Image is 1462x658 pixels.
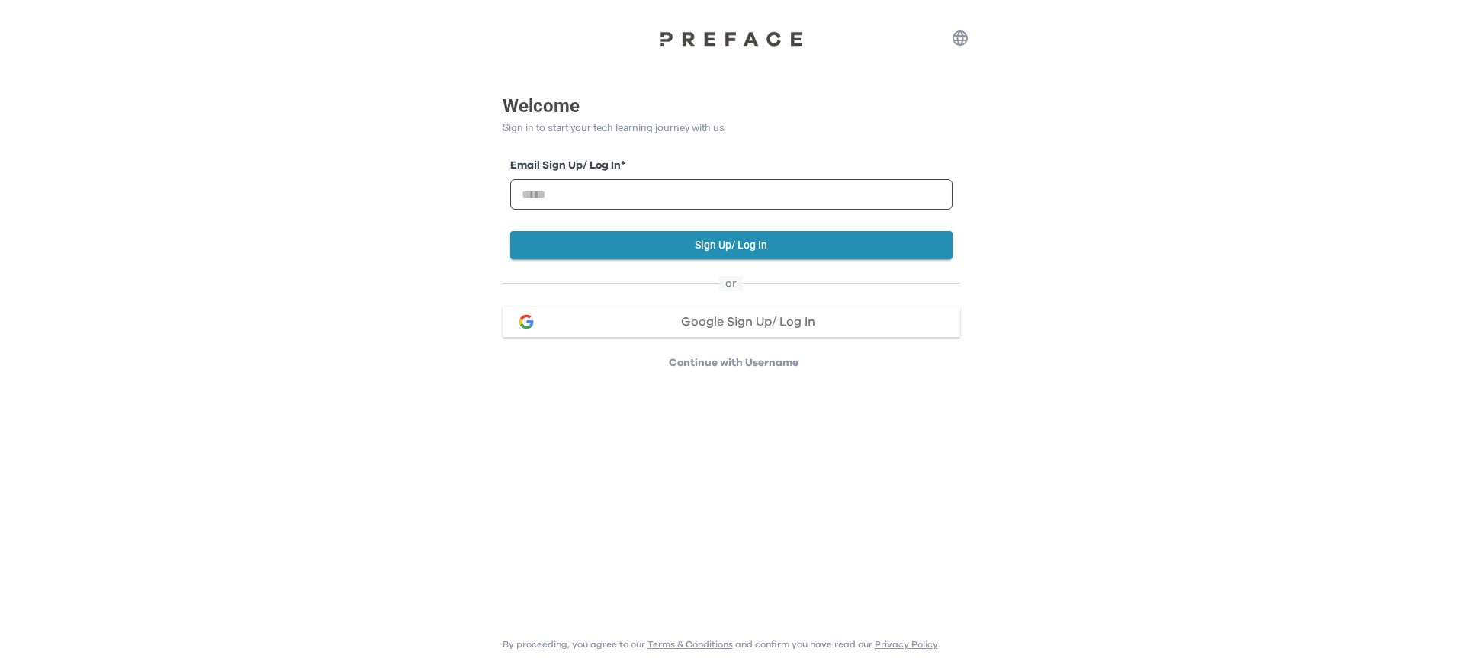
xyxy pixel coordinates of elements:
[517,313,535,331] img: google login
[510,158,953,174] label: Email Sign Up/ Log In *
[503,638,940,650] p: By proceeding, you agree to our and confirm you have read our .
[503,307,960,337] button: google loginGoogle Sign Up/ Log In
[507,355,960,371] p: Continue with Username
[655,30,808,47] img: Preface Logo
[647,640,733,649] a: Terms & Conditions
[681,316,815,328] span: Google Sign Up/ Log In
[875,640,938,649] a: Privacy Policy
[719,276,743,291] span: or
[510,231,953,259] button: Sign Up/ Log In
[503,120,960,136] p: Sign in to start your tech learning journey with us
[503,92,960,120] p: Welcome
